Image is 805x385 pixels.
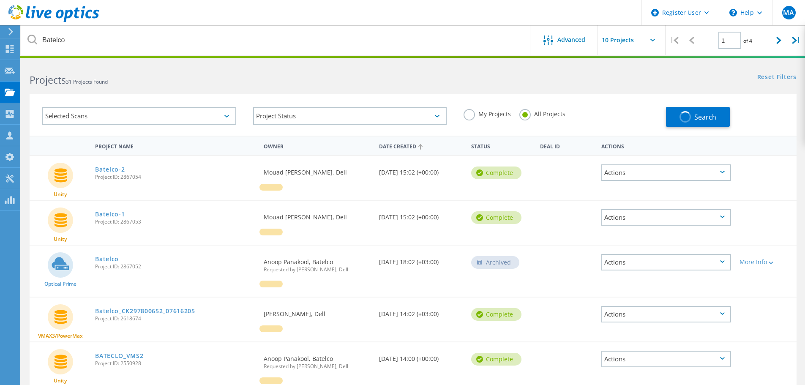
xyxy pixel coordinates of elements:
span: Unity [54,192,67,197]
a: Reset Filters [757,74,797,81]
a: Batelco_CK297800652_07616205 [95,308,195,314]
div: [DATE] 18:02 (+03:00) [375,246,467,273]
span: Project ID: 2867054 [95,175,255,180]
div: Owner [259,138,374,153]
label: My Projects [464,109,511,117]
div: Actions [601,306,731,322]
span: Requested by [PERSON_NAME], Dell [264,364,370,369]
div: Selected Scans [42,107,236,125]
input: Search projects by name, owner, ID, company, etc [21,25,531,55]
div: Complete [471,167,521,179]
span: Project ID: 2867052 [95,264,255,269]
span: Project ID: 2550928 [95,361,255,366]
div: [DATE] 14:00 (+00:00) [375,342,467,370]
svg: \n [729,9,737,16]
span: of 4 [743,37,752,44]
div: Mouad [PERSON_NAME], Dell [259,156,374,184]
div: Date Created [375,138,467,154]
a: Live Optics Dashboard [8,18,99,24]
div: Complete [471,353,521,366]
a: Batelco-1 [95,211,125,217]
b: Projects [30,73,66,87]
span: Project ID: 2867053 [95,219,255,224]
div: More Info [740,259,792,265]
div: | [666,25,683,55]
div: Mouad [PERSON_NAME], Dell [259,201,374,229]
div: [PERSON_NAME], Dell [259,298,374,325]
div: Complete [471,211,521,224]
span: Requested by [PERSON_NAME], Dell [264,267,370,272]
div: Actions [601,209,731,226]
div: Actions [601,351,731,367]
div: Project Status [253,107,447,125]
div: Archived [471,256,519,269]
span: Unity [54,378,67,383]
span: Advanced [557,37,585,43]
span: VMAX3/PowerMax [38,333,83,339]
span: Unity [54,237,67,242]
div: [DATE] 15:02 (+00:00) [375,201,467,229]
a: Batelco [95,256,119,262]
div: Status [467,138,536,153]
div: Deal Id [536,138,597,153]
span: Optical Prime [44,281,76,287]
div: Anoop Panakool, Batelco [259,342,374,377]
a: BATECLO_VMS2 [95,353,143,359]
button: Search [666,107,730,127]
label: All Projects [519,109,565,117]
div: Complete [471,308,521,321]
div: Actions [601,164,731,181]
div: | [788,25,805,55]
span: MA [783,9,794,16]
div: Actions [601,254,731,270]
div: Actions [597,138,735,153]
span: Project ID: 2618674 [95,316,255,321]
span: 31 Projects Found [66,78,108,85]
a: Batelco-2 [95,167,125,172]
div: Project Name [91,138,259,153]
div: Anoop Panakool, Batelco [259,246,374,281]
span: Search [694,112,716,122]
div: [DATE] 15:02 (+00:00) [375,156,467,184]
div: [DATE] 14:02 (+03:00) [375,298,467,325]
